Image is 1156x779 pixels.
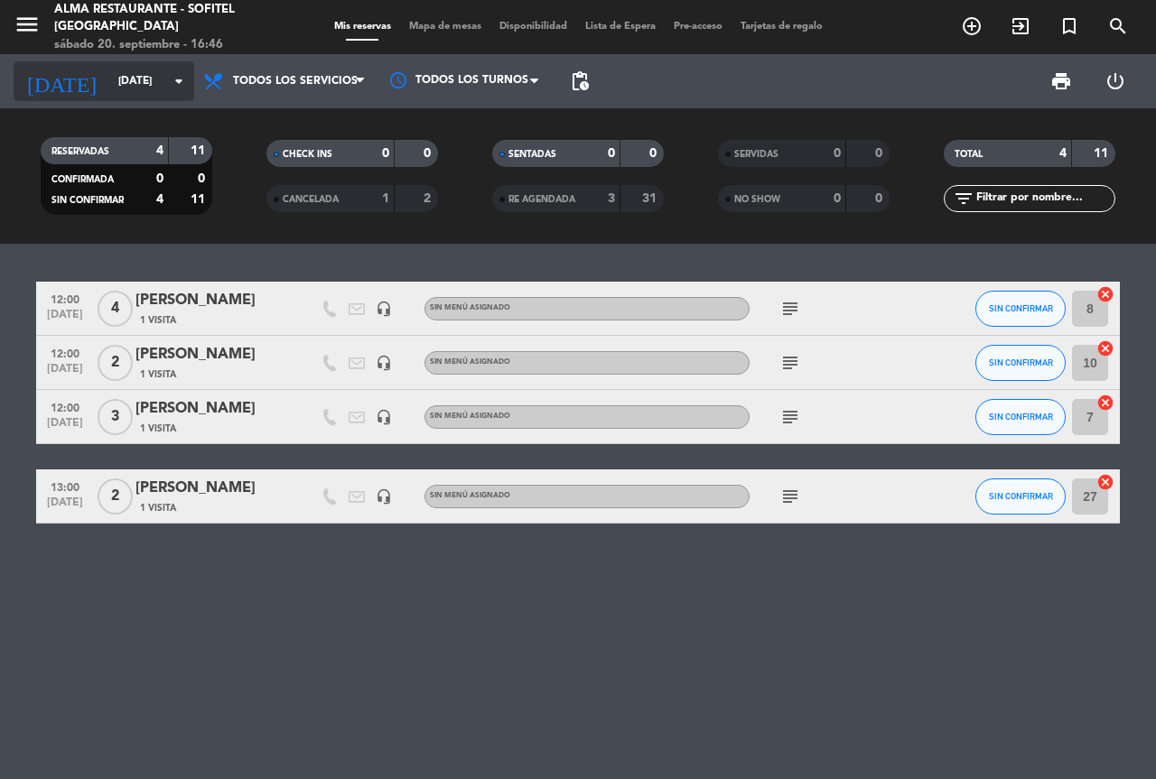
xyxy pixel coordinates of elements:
button: SIN CONFIRMAR [975,345,1066,381]
i: subject [779,406,801,428]
button: menu [14,11,41,44]
span: [DATE] [42,496,88,517]
span: Mis reservas [325,22,400,32]
span: RESERVADAS [51,147,109,156]
i: exit_to_app [1010,15,1031,37]
div: LOG OUT [1088,54,1142,108]
input: Filtrar por nombre... [974,189,1114,209]
span: SIN CONFIRMAR [989,357,1053,367]
span: CANCELADA [283,195,339,204]
strong: 4 [156,144,163,157]
span: 4 [98,291,133,327]
strong: 1 [382,192,389,205]
span: print [1050,70,1072,92]
i: headset_mic [376,409,392,425]
div: sábado 20. septiembre - 16:46 [54,36,275,54]
span: Sin menú asignado [430,358,510,366]
span: 3 [98,399,133,435]
i: power_settings_new [1105,70,1126,92]
i: filter_list [953,188,974,209]
span: 1 Visita [140,501,176,515]
span: SIN CONFIRMAR [989,303,1053,313]
span: Tarjetas de regalo [732,22,832,32]
div: [PERSON_NAME] [135,289,289,312]
span: RE AGENDADA [508,195,575,204]
i: search [1107,15,1129,37]
i: headset_mic [376,301,392,317]
span: 2 [98,345,133,381]
i: subject [779,298,801,320]
span: CONFIRMADA [51,175,114,184]
span: CHECK INS [283,150,332,159]
strong: 0 [834,192,841,205]
span: Pre-acceso [665,22,732,32]
strong: 0 [156,172,163,185]
span: 2 [98,478,133,515]
i: subject [779,486,801,507]
span: [DATE] [42,363,88,384]
span: TOTAL [955,150,983,159]
strong: 31 [642,192,660,205]
button: SIN CONFIRMAR [975,291,1066,327]
strong: 0 [608,147,615,160]
span: Lista de Espera [576,22,665,32]
strong: 4 [1059,147,1067,160]
span: 12:00 [42,396,88,417]
strong: 2 [424,192,434,205]
i: add_circle_outline [961,15,983,37]
i: cancel [1096,394,1114,412]
i: cancel [1096,473,1114,491]
span: Sin menú asignado [430,492,510,499]
span: Disponibilidad [490,22,576,32]
button: SIN CONFIRMAR [975,478,1066,515]
i: menu [14,11,41,38]
strong: 0 [649,147,660,160]
span: 1 Visita [140,422,176,436]
i: headset_mic [376,355,392,371]
strong: 11 [191,144,209,157]
span: SENTADAS [508,150,556,159]
span: Todos los servicios [233,75,358,88]
strong: 0 [382,147,389,160]
span: 13:00 [42,476,88,496]
strong: 11 [191,193,209,206]
i: cancel [1096,339,1114,357]
span: SIN CONFIRMAR [989,412,1053,422]
i: headset_mic [376,488,392,505]
strong: 4 [156,193,163,206]
span: 1 Visita [140,313,176,328]
i: turned_in_not [1058,15,1080,37]
span: SIN CONFIRMAR [51,196,124,205]
strong: 0 [424,147,434,160]
i: cancel [1096,285,1114,303]
button: SIN CONFIRMAR [975,399,1066,435]
strong: 3 [608,192,615,205]
span: Sin menú asignado [430,304,510,311]
span: [DATE] [42,417,88,438]
span: Mapa de mesas [400,22,490,32]
span: NO SHOW [734,195,780,204]
strong: 11 [1094,147,1112,160]
span: [DATE] [42,309,88,329]
span: 12:00 [42,288,88,309]
span: pending_actions [569,70,591,92]
span: 12:00 [42,342,88,363]
i: subject [779,352,801,374]
i: [DATE] [14,61,109,101]
span: SIN CONFIRMAR [989,491,1053,501]
i: arrow_drop_down [168,70,190,92]
span: 1 Visita [140,367,176,382]
strong: 0 [875,192,886,205]
span: SERVIDAS [734,150,778,159]
div: Alma restaurante - Sofitel [GEOGRAPHIC_DATA] [54,1,275,36]
div: [PERSON_NAME] [135,343,289,366]
div: [PERSON_NAME] [135,477,289,500]
strong: 0 [834,147,841,160]
div: [PERSON_NAME] [135,397,289,421]
strong: 0 [875,147,886,160]
span: Sin menú asignado [430,413,510,420]
strong: 0 [198,172,209,185]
